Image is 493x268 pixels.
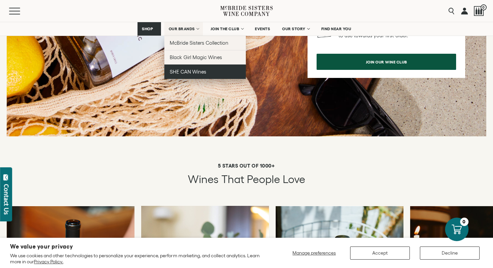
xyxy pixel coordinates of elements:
[317,22,356,36] a: FIND NEAR YOU
[3,184,10,215] div: Contact Us
[164,36,246,50] a: McBride Sisters Collection
[354,55,419,69] span: Join our wine club
[420,247,480,260] button: Decline
[282,27,306,31] span: OUR STORY
[247,173,280,185] span: People
[206,22,248,36] a: JOIN THE CLUB
[188,173,219,185] span: Wines
[170,40,229,46] span: McBride Sisters Collection
[211,27,239,31] span: JOIN THE CLUB
[138,22,161,36] a: SHOP
[164,22,203,36] a: OUR BRANDS
[9,8,33,14] button: Mobile Menu Trigger
[321,27,351,31] span: FIND NEAR YOU
[170,54,222,60] span: Black Girl Magic Wines
[170,69,206,75] span: SHE CAN Wines
[164,50,246,64] a: Black Girl Magic Wines
[350,247,410,260] button: Accept
[164,64,246,79] a: SHE CAN Wines
[481,4,487,10] span: 0
[251,22,274,36] a: EVENTS
[460,218,469,226] div: 0
[278,22,314,36] a: OUR STORY
[283,173,305,185] span: Love
[10,253,265,265] p: We use cookies and other technologies to personalize your experience, perform marketing, and coll...
[221,173,244,185] span: that
[255,27,270,31] span: EVENTS
[142,27,153,31] span: SHOP
[288,247,340,260] button: Manage preferences
[34,259,63,264] a: Privacy Policy.
[169,27,195,31] span: OUR BRANDS
[10,244,265,250] h2: We value your privacy
[317,54,456,70] a: Join our wine club
[292,250,336,256] span: Manage preferences
[218,163,275,169] strong: 5 STARS OUT OF 1000+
